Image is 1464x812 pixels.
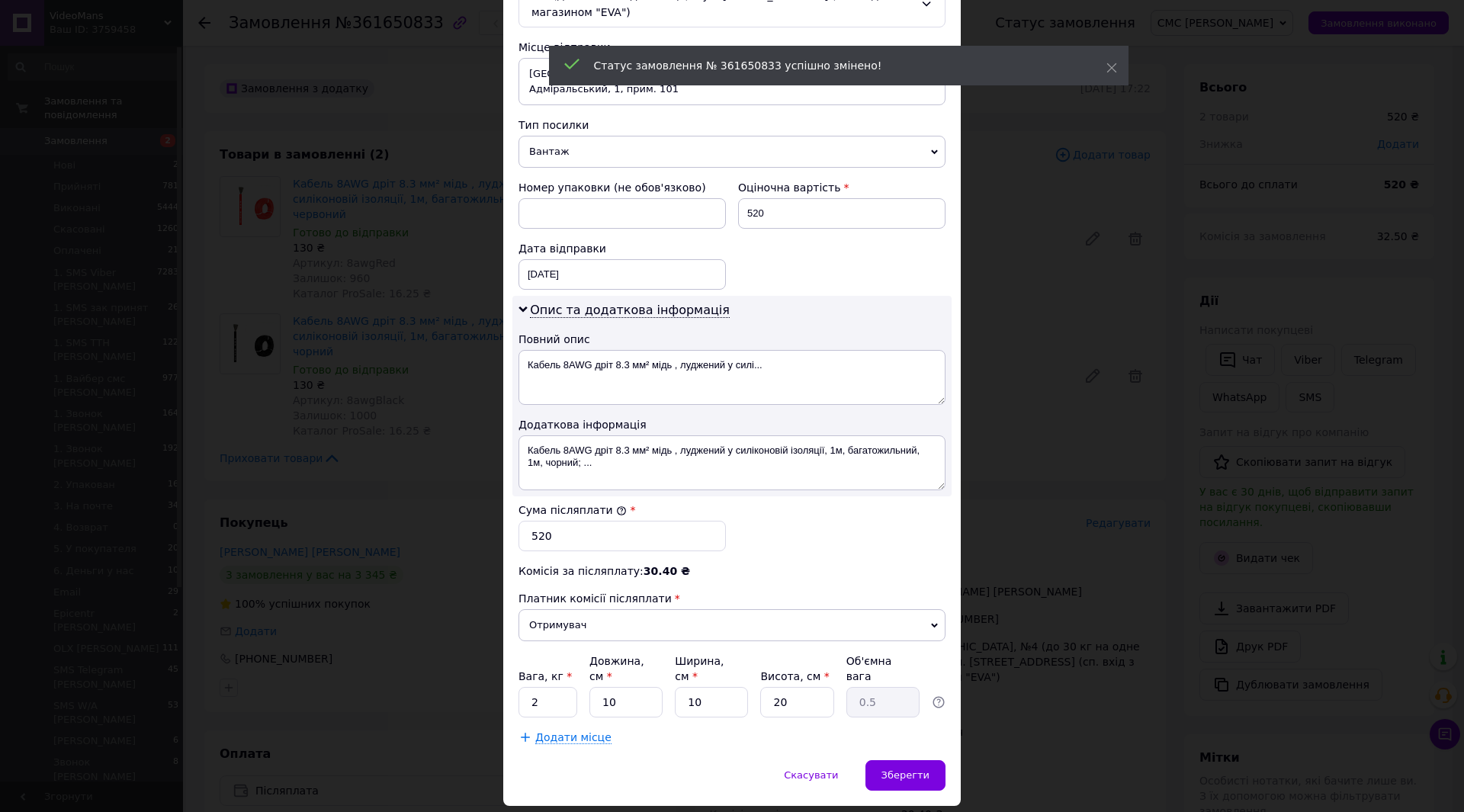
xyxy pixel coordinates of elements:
label: Вага, кг [518,670,572,682]
label: Висота, см [760,670,829,682]
div: Номер упаковки (не обов'язково) [518,180,726,195]
span: Скасувати [784,769,838,781]
span: Зберегти [881,769,929,781]
label: Сума післяплати [518,504,627,516]
span: Тип посилки [518,119,589,131]
span: Опис та додаткова інформація [530,303,730,318]
span: [GEOGRAPHIC_DATA]: №69 (до 30 кг на одне місце): просп. Адміральський, 1, прим. 101 [518,58,945,105]
div: Повний опис [518,332,945,347]
span: 30.40 ₴ [644,565,690,577]
div: Додаткова інформація [518,417,945,432]
textarea: Кабель 8AWG дріт 8.3 мм² мідь , луджений у силі... [518,350,945,405]
span: Місце відправки [518,41,611,53]
div: Об'ємна вага [846,653,920,684]
label: Ширина, см [675,655,724,682]
span: Вантаж [518,136,945,168]
label: Довжина, см [589,655,644,682]
div: Статус замовлення № 361650833 успішно змінено! [594,58,1068,73]
span: Платник комісії післяплати [518,592,672,605]
span: Отримувач [518,609,945,641]
div: Комісія за післяплату: [518,563,945,579]
div: Оціночна вартість [738,180,945,195]
span: Додати місце [535,731,612,744]
textarea: Кабель 8AWG дріт 8.3 мм² мідь , луджений у силіконовій ізоляції, 1м, багатожильний, 1м, чорний; ... [518,435,945,490]
div: Дата відправки [518,241,726,256]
